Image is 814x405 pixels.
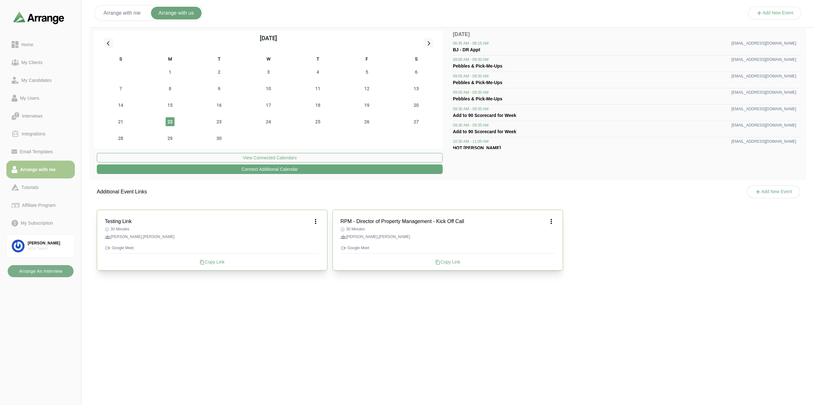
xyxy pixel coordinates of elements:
[747,185,800,198] button: Add New Event
[17,148,55,155] div: Email Templates
[6,36,75,54] a: Home
[362,84,371,93] span: Friday, September 12, 2025
[19,130,48,138] div: Integrations
[89,180,154,203] p: Additional Event Links
[18,94,42,102] div: My Users
[453,129,516,134] span: Add to 90 Scorecard for Week
[6,54,75,71] a: My Clients
[215,84,224,93] span: Tuesday, September 9, 2025
[6,161,75,178] a: Arrange with me
[453,113,516,118] span: Add to 90 Scorecard for Week
[215,134,224,143] span: Tuesday, September 30, 2025
[116,117,125,126] span: Sunday, September 21, 2025
[732,57,796,62] span: [EMAIL_ADDRESS][DOMAIN_NAME]
[6,89,75,107] a: My Users
[18,166,58,173] div: Arrange with me
[264,101,273,110] span: Wednesday, September 17, 2025
[151,7,202,19] button: Arrange with us
[453,123,489,128] span: 09:30 AM - 09:35 AM
[453,106,489,112] span: 09:30 AM - 09:35 AM
[313,84,322,93] span: Thursday, September 11, 2025
[166,68,175,76] span: Monday, September 1, 2025
[28,246,69,251] div: HOA Talent
[391,55,441,64] div: S
[453,139,489,144] span: 10:30 AM - 11:00 AM
[313,101,322,110] span: Thursday, September 18, 2025
[412,117,421,126] span: Saturday, September 27, 2025
[6,71,75,89] a: My Candidates
[116,134,125,143] span: Sunday, September 28, 2025
[453,41,489,46] span: 06:45 AM - 08:15 AM
[453,96,503,101] span: Pebbles & Pick-Me-Ups
[6,214,75,232] a: My Subscription
[340,259,555,265] div: Copy Link
[340,218,464,225] h3: RPM - Director of Property Management - Kick Off Call
[340,227,555,232] p: 30 Minutes
[732,106,796,112] span: [EMAIL_ADDRESS][DOMAIN_NAME]
[215,101,224,110] span: Tuesday, September 16, 2025
[166,101,175,110] span: Monday, September 15, 2025
[97,153,443,163] button: View Connected Calendars
[453,90,489,95] span: 09:00 AM - 09:30 AM
[340,234,555,240] p: [PERSON_NAME],[PERSON_NAME]
[146,55,195,64] div: M
[453,31,801,38] p: [DATE]
[105,218,132,225] h3: Testing Link
[732,74,796,79] span: [EMAIL_ADDRESS][DOMAIN_NAME]
[215,117,224,126] span: Tuesday, September 23, 2025
[19,59,45,66] div: My Clients
[362,68,371,76] span: Friday, September 5, 2025
[6,196,75,214] a: Affiliate Program
[105,234,319,240] p: [PERSON_NAME],[PERSON_NAME]
[453,80,503,85] span: Pebbles & Pick-Me-Ups
[732,90,796,95] span: [EMAIL_ADDRESS][DOMAIN_NAME]
[453,63,503,69] span: Pebbles & Pick-Me-Ups
[28,241,69,246] div: [PERSON_NAME]
[340,245,555,251] p: Google Meet
[166,117,175,126] span: Monday, September 22, 2025
[166,134,175,143] span: Monday, September 29, 2025
[732,139,796,144] span: [EMAIL_ADDRESS][DOMAIN_NAME]
[19,112,45,120] div: Interviews
[362,101,371,110] span: Friday, September 19, 2025
[244,55,293,64] div: W
[195,55,244,64] div: T
[19,184,41,191] div: Tutorials
[6,107,75,125] a: Interviews
[313,117,322,126] span: Thursday, September 25, 2025
[6,125,75,143] a: Integrations
[8,265,74,277] button: Arrange An Interview
[19,76,54,84] div: My Candidates
[412,84,421,93] span: Saturday, September 13, 2025
[19,201,58,209] div: Affiliate Program
[116,84,125,93] span: Sunday, September 7, 2025
[105,227,319,232] p: 30 Minutes
[264,84,273,93] span: Wednesday, September 10, 2025
[6,143,75,161] a: Email Templates
[342,55,392,64] div: F
[453,145,501,150] span: HOT [PERSON_NAME]
[97,164,443,174] button: Connect Additional Calendar
[6,178,75,196] a: Tutorials
[96,55,146,64] div: S
[105,245,319,251] p: Google Meet
[453,74,489,79] span: 09:00 AM - 09:30 AM
[18,219,56,227] div: My Subscription
[453,47,480,52] span: BJ - DR Appt
[96,7,148,19] button: Arrange with me
[215,68,224,76] span: Tuesday, September 2, 2025
[6,235,75,257] a: [PERSON_NAME]HOA Talent
[732,41,796,46] span: [EMAIL_ADDRESS][DOMAIN_NAME]
[313,68,322,76] span: Thursday, September 4, 2025
[105,259,319,265] div: Copy Link
[748,7,802,19] button: Add New Event
[19,41,36,48] div: Home
[260,34,277,43] div: [DATE]
[264,68,273,76] span: Wednesday, September 3, 2025
[362,117,371,126] span: Friday, September 26, 2025
[293,55,342,64] div: T
[453,57,489,62] span: 09:00 AM - 09:30 AM
[13,11,64,24] img: arrangeai-name-small-logo.4d2b8aee.svg
[412,101,421,110] span: Saturday, September 20, 2025
[732,123,796,128] span: [EMAIL_ADDRESS][DOMAIN_NAME]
